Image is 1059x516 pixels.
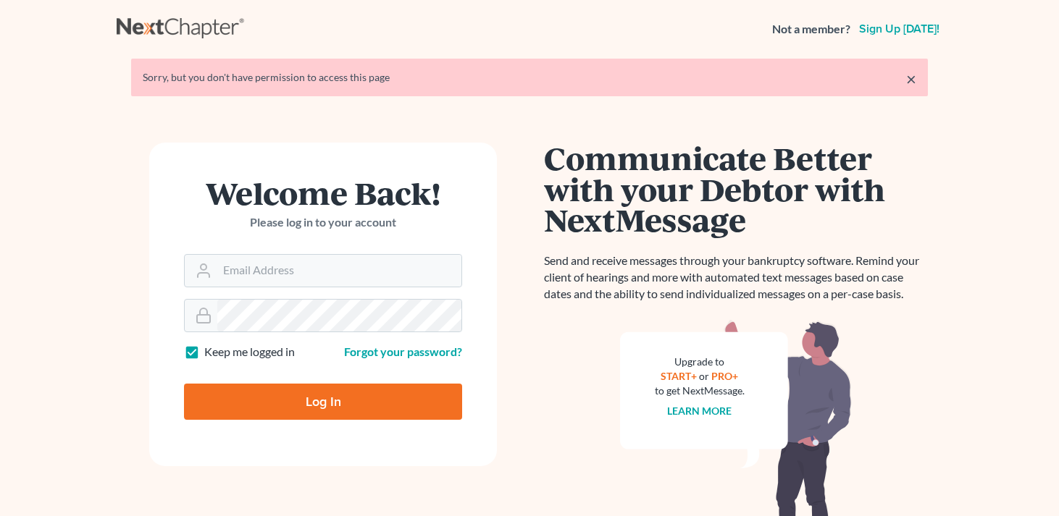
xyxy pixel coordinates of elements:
input: Email Address [217,255,461,287]
a: PRO+ [712,370,739,382]
h1: Welcome Back! [184,177,462,208]
label: Keep me logged in [204,344,295,360]
h1: Communicate Better with your Debtor with NextMessage [544,143,928,235]
div: Upgrade to [655,355,745,369]
div: Sorry, but you don't have permission to access this page [143,70,916,85]
p: Send and receive messages through your bankruptcy software. Remind your client of hearings and mo... [544,253,928,303]
div: to get NextMessage. [655,384,745,398]
a: × [906,70,916,88]
p: Please log in to your account [184,214,462,231]
a: Learn more [668,405,732,417]
a: Forgot your password? [344,344,462,358]
span: or [700,370,710,382]
input: Log In [184,384,462,420]
a: START+ [661,370,698,382]
strong: Not a member? [772,21,850,38]
a: Sign up [DATE]! [856,23,942,35]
